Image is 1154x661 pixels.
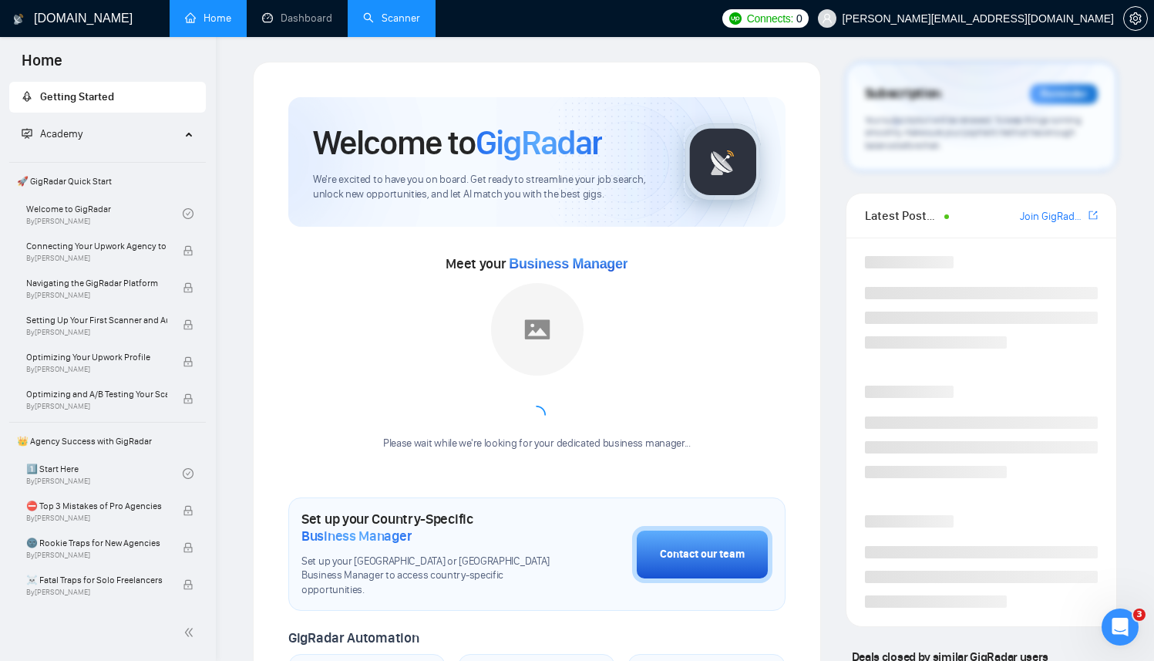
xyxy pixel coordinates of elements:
span: By [PERSON_NAME] [26,291,167,300]
span: Business Manager [509,256,627,271]
span: lock [183,282,193,293]
span: Subscription [865,81,941,107]
span: rocket [22,91,32,102]
span: ☠️ Fatal Traps for Solo Freelancers [26,572,167,588]
span: By [PERSON_NAME] [26,514,167,523]
span: export [1088,209,1098,221]
span: Business Manager [301,528,412,545]
span: check-circle [183,468,193,479]
span: Connecting Your Upwork Agency to GigRadar [26,238,167,254]
span: lock [183,319,193,330]
a: dashboardDashboard [262,12,332,25]
span: GigRadar Automation [288,629,419,646]
span: By [PERSON_NAME] [26,328,167,337]
span: By [PERSON_NAME] [26,551,167,560]
span: Academy [40,127,82,140]
a: searchScanner [363,12,420,25]
a: setting [1123,12,1148,25]
span: double-left [183,625,199,640]
img: upwork-logo.png [729,12,742,25]
span: Getting Started [40,90,114,103]
span: lock [183,245,193,256]
span: lock [183,579,193,590]
span: Home [9,49,75,82]
span: Academy [22,127,82,140]
img: placeholder.png [491,283,584,376]
span: 👑 Agency Success with GigRadar [11,426,204,457]
span: Optimizing Your Upwork Profile [26,349,167,365]
img: logo [13,7,24,32]
span: lock [183,505,193,516]
span: check-circle [183,208,193,219]
span: lock [183,542,193,553]
button: Contact our team [632,526,772,583]
span: Your subscription will be renewed. To keep things running smoothly, make sure your payment method... [865,114,1082,151]
span: fund-projection-screen [22,128,32,139]
span: Set up your [GEOGRAPHIC_DATA] or [GEOGRAPHIC_DATA] Business Manager to access country-specific op... [301,555,555,599]
span: We're excited to have you on board. Get ready to streamline your job search, unlock new opportuni... [313,173,659,202]
span: ⛔ Top 3 Mistakes of Pro Agencies [26,498,167,514]
h1: Welcome to [313,122,602,164]
a: export [1088,208,1098,223]
h1: Set up your Country-Specific [301,511,555,545]
a: homeHome [185,12,231,25]
li: Getting Started [9,82,206,113]
span: By [PERSON_NAME] [26,365,167,374]
span: Latest Posts from the GigRadar Community [865,206,940,225]
a: 1️⃣ Start HereBy[PERSON_NAME] [26,457,183,491]
span: setting [1124,12,1147,25]
div: Contact our team [660,546,745,563]
a: Welcome to GigRadarBy[PERSON_NAME] [26,197,183,231]
span: user [822,13,833,24]
span: 🌚 Rookie Traps for New Agencies [26,535,167,551]
a: Join GigRadar Slack Community [1020,208,1085,225]
span: lock [183,356,193,367]
span: loading [527,405,547,425]
span: 🚀 GigRadar Quick Start [11,166,204,197]
iframe: Intercom live chat [1102,609,1139,646]
span: By [PERSON_NAME] [26,588,167,597]
span: Connects: [747,10,793,27]
span: Navigating the GigRadar Platform [26,275,167,291]
span: By [PERSON_NAME] [26,402,167,411]
span: Setting Up Your First Scanner and Auto-Bidder [26,312,167,328]
span: Meet your [446,255,627,272]
div: Please wait while we're looking for your dedicated business manager... [374,437,700,451]
span: lock [183,393,193,404]
div: Reminder [1030,84,1098,104]
span: 3 [1133,609,1146,621]
span: GigRadar [476,122,602,164]
button: setting [1123,6,1148,31]
img: gigradar-logo.png [685,123,762,201]
span: 0 [796,10,802,27]
span: By [PERSON_NAME] [26,254,167,263]
span: Optimizing and A/B Testing Your Scanner for Better Results [26,386,167,402]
